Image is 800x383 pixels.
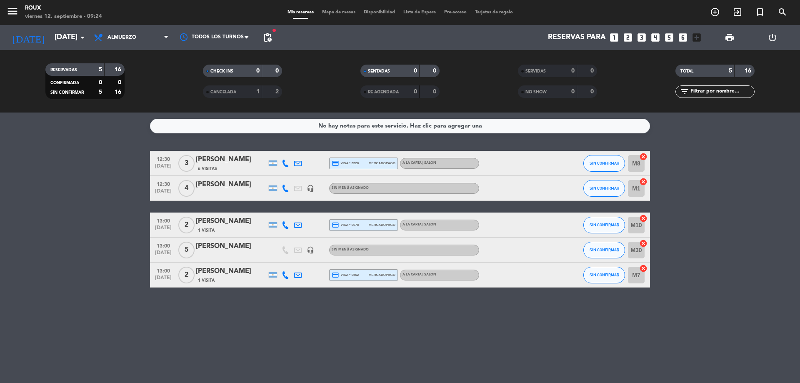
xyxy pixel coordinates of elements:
i: looks_one [609,32,620,43]
div: viernes 12. septiembre - 09:24 [25,13,102,21]
strong: 0 [590,68,595,74]
span: RE AGENDADA [368,90,399,94]
span: 12:30 [153,154,174,163]
strong: 5 [729,68,732,74]
span: [DATE] [153,250,174,260]
strong: 0 [275,68,280,74]
i: credit_card [332,221,339,229]
strong: 0 [256,68,260,74]
i: cancel [639,153,647,161]
i: turned_in_not [755,7,765,17]
span: SENTADAS [368,69,390,73]
span: SERVIDAS [525,69,546,73]
span: fiber_manual_record [272,28,277,33]
span: Reservas para [548,33,606,42]
span: RESERVADAS [50,68,77,72]
span: SIN CONFIRMAR [590,273,619,277]
div: [PERSON_NAME] [196,179,267,190]
span: 2 [178,217,195,233]
span: SIN CONFIRMAR [590,248,619,252]
i: looks_4 [650,32,661,43]
span: CONFIRMADA [50,81,79,85]
div: [PERSON_NAME] [196,154,267,165]
div: [PERSON_NAME] [196,216,267,227]
strong: 0 [571,89,575,95]
span: SIN CONFIRMAR [590,161,619,165]
span: TOTAL [680,69,693,73]
span: mercadopago [369,160,395,166]
i: cancel [639,214,647,223]
div: LOG OUT [751,25,794,50]
div: [PERSON_NAME] [196,241,267,252]
span: 3 [178,155,195,172]
strong: 0 [99,80,102,85]
span: CANCELADA [210,90,236,94]
span: 4 [178,180,195,197]
span: mercadopago [369,272,395,278]
strong: 0 [590,89,595,95]
span: Sin menú asignado [332,186,369,190]
div: [PERSON_NAME] [196,266,267,277]
strong: 0 [118,80,123,85]
i: headset_mic [307,246,314,254]
span: 1 Visita [198,227,215,234]
i: looks_5 [664,32,675,43]
i: looks_two [622,32,633,43]
input: Filtrar por nombre... [690,87,754,96]
span: Mis reservas [283,10,318,15]
span: Mapa de mesas [318,10,360,15]
i: [DATE] [6,28,50,47]
strong: 5 [99,89,102,95]
i: looks_3 [636,32,647,43]
strong: 16 [745,68,753,74]
span: SIN CONFIRMAR [590,223,619,227]
i: headset_mic [307,185,314,192]
i: add_circle_outline [710,7,720,17]
button: SIN CONFIRMAR [583,180,625,197]
span: 5 [178,242,195,258]
button: SIN CONFIRMAR [583,267,625,283]
strong: 0 [414,89,417,95]
i: cancel [639,178,647,186]
span: A la Carta | SALON [402,273,436,276]
i: credit_card [332,160,339,167]
strong: 5 [99,67,102,73]
span: 2 [178,267,195,283]
i: power_settings_new [767,33,777,43]
span: Disponibilidad [360,10,399,15]
span: 1 Visita [198,277,215,284]
span: [DATE] [153,188,174,198]
span: SIN CONFIRMAR [50,90,84,95]
strong: 1 [256,89,260,95]
span: Tarjetas de regalo [471,10,517,15]
button: menu [6,5,19,20]
span: A la Carta | SALON [402,223,436,226]
span: print [725,33,735,43]
span: visa * 5528 [332,160,359,167]
span: Sin menú asignado [332,248,369,251]
strong: 0 [414,68,417,74]
i: looks_6 [677,32,688,43]
strong: 16 [115,67,123,73]
i: cancel [639,264,647,273]
div: Roux [25,4,102,13]
span: [DATE] [153,275,174,285]
i: search [777,7,787,17]
i: filter_list [680,87,690,97]
strong: 2 [275,89,280,95]
span: visa * 6562 [332,271,359,279]
span: pending_actions [262,33,272,43]
i: menu [6,5,19,18]
span: NO SHOW [525,90,547,94]
i: add_box [691,32,702,43]
strong: 16 [115,89,123,95]
span: SIN CONFIRMAR [590,186,619,190]
i: exit_to_app [732,7,742,17]
span: [DATE] [153,225,174,235]
div: No hay notas para este servicio. Haz clic para agregar una [318,121,482,131]
span: [DATE] [153,163,174,173]
span: A la Carta | SALON [402,161,436,165]
button: SIN CONFIRMAR [583,242,625,258]
i: cancel [639,239,647,248]
i: credit_card [332,271,339,279]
